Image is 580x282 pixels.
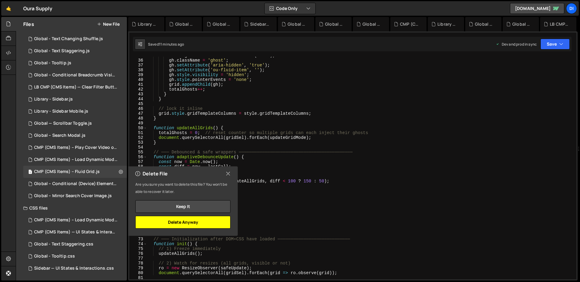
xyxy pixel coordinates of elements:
[34,266,114,271] div: Sidebar — UI States & Interactions.css
[129,261,147,266] div: 78
[566,3,577,14] a: Di
[325,21,344,27] div: Global - Search Modal Logic.js
[129,256,147,261] div: 77
[510,3,564,14] a: [DOMAIN_NAME]
[23,238,127,250] div: 14937/44933.css
[34,181,118,187] div: Global – Conditional (Device) Element Visibility.js
[23,142,129,154] div: 14937/38901.js
[23,178,129,190] div: 14937/38915.js
[129,82,147,87] div: 41
[129,130,147,135] div: 51
[129,155,147,159] div: 56
[34,157,118,162] div: CMP (CMS Items) – Load Dynamic Modal (AJAX).js
[129,271,147,275] div: 80
[135,181,230,195] p: Are you sure you want to delete this file? You won’t be able to recover it later.
[34,85,118,90] div: LB CMP (CMS Items) — Clear Filter Buttons.js
[496,42,537,47] div: Dev and prod in sync
[135,216,230,229] button: Delete Anyway
[129,150,147,155] div: 55
[23,117,127,130] div: 14937/39947.js
[129,237,147,242] div: 73
[129,251,147,256] div: 76
[265,3,315,14] button: Code Only
[129,140,147,145] div: 53
[23,33,127,45] div: 14937/45200.js
[250,21,269,27] div: Sidebar — UI States & Interactions.css
[175,21,195,27] div: Global - Text Changing Shuffle.js
[129,87,147,92] div: 42
[23,57,127,69] div: 14937/44562.js
[129,68,147,72] div: 38
[129,242,147,246] div: 74
[23,81,129,93] div: 14937/43376.js
[129,92,147,97] div: 43
[129,72,147,77] div: 39
[23,250,127,262] div: 14937/44563.css
[550,21,569,27] div: LB CMP (CMS Items) — Clear Filter Buttons.js
[129,126,147,130] div: 50
[129,135,147,140] div: 52
[135,200,230,213] button: Keep it
[23,214,129,226] div: 14937/38909.css
[34,48,90,54] div: Global - Text Staggering.js
[16,202,127,214] div: CSS files
[1,1,16,16] a: 🤙
[34,36,103,42] div: Global - Text Changing Shuffle.js
[34,97,73,102] div: Library - Sidebar.js
[129,164,147,169] div: 58
[138,21,157,27] div: Library - Sidebar.js
[28,170,32,175] span: 1
[129,63,147,68] div: 37
[129,111,147,116] div: 47
[512,21,532,27] div: Global - Notification Toasters.js
[213,21,232,27] div: Global - Tab Switch Mirror.js
[23,5,52,12] div: Oura Supply
[23,154,129,166] div: 14937/38910.js
[34,109,88,114] div: Library - Sidebar Mobile.js
[34,121,92,126] div: Global — Scrollbar Toggle.js
[159,42,184,47] div: 11 minutes ago
[129,97,147,101] div: 44
[23,262,127,274] div: 14937/44789.css
[129,145,147,150] div: 54
[34,229,118,235] div: CMP (CMS Items) — UI States & Interactions.css
[135,170,168,177] h2: Delete File
[34,242,93,247] div: Global - Text Staggering.css
[129,106,147,111] div: 46
[23,226,129,238] div: 14937/43533.css
[34,60,71,66] div: Global - Tooltip.js
[34,72,118,78] div: Global – Conditional Breadcrumb Visibility.js
[34,193,112,199] div: Global – Mirror Search Cover Image.js
[129,266,147,271] div: 79
[475,21,494,27] div: Global - Offline Mode.js
[34,133,85,138] div: Global – Search Modal.js
[23,166,127,178] div: 14937/38918.js
[129,275,147,280] div: 81
[437,21,457,27] div: Library - Sidebar Mobile.js
[129,101,147,106] div: 45
[23,130,127,142] div: 14937/38913.js
[23,93,127,105] div: 14937/45352.js
[97,22,120,27] button: New File
[148,42,184,47] div: Saved
[23,190,127,202] div: 14937/38911.js
[129,159,147,164] div: 57
[23,21,34,27] h2: Files
[129,116,147,121] div: 48
[362,21,382,27] div: Global - Text Staggering.js
[129,121,147,126] div: 49
[129,246,147,251] div: 75
[34,169,100,175] div: CMP (CMS Items) – Fluid Grid.js
[34,254,75,259] div: Global - Tooltip.css
[129,58,147,63] div: 36
[288,21,307,27] div: Global - Text Staggering.css
[129,77,147,82] div: 40
[23,69,129,81] div: 14937/44170.js
[34,217,118,223] div: CMP (CMS Items) – Load Dynamic Modal (AJAX).css
[23,105,127,117] div: 14937/44593.js
[540,39,570,50] button: Save
[400,21,419,27] div: CMP (CMS Page) - Rich Text Highlight Pill.js
[34,145,118,150] div: CMP (CMS Items) – Play Cover Video on Hover.js
[23,45,127,57] div: 14937/44781.js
